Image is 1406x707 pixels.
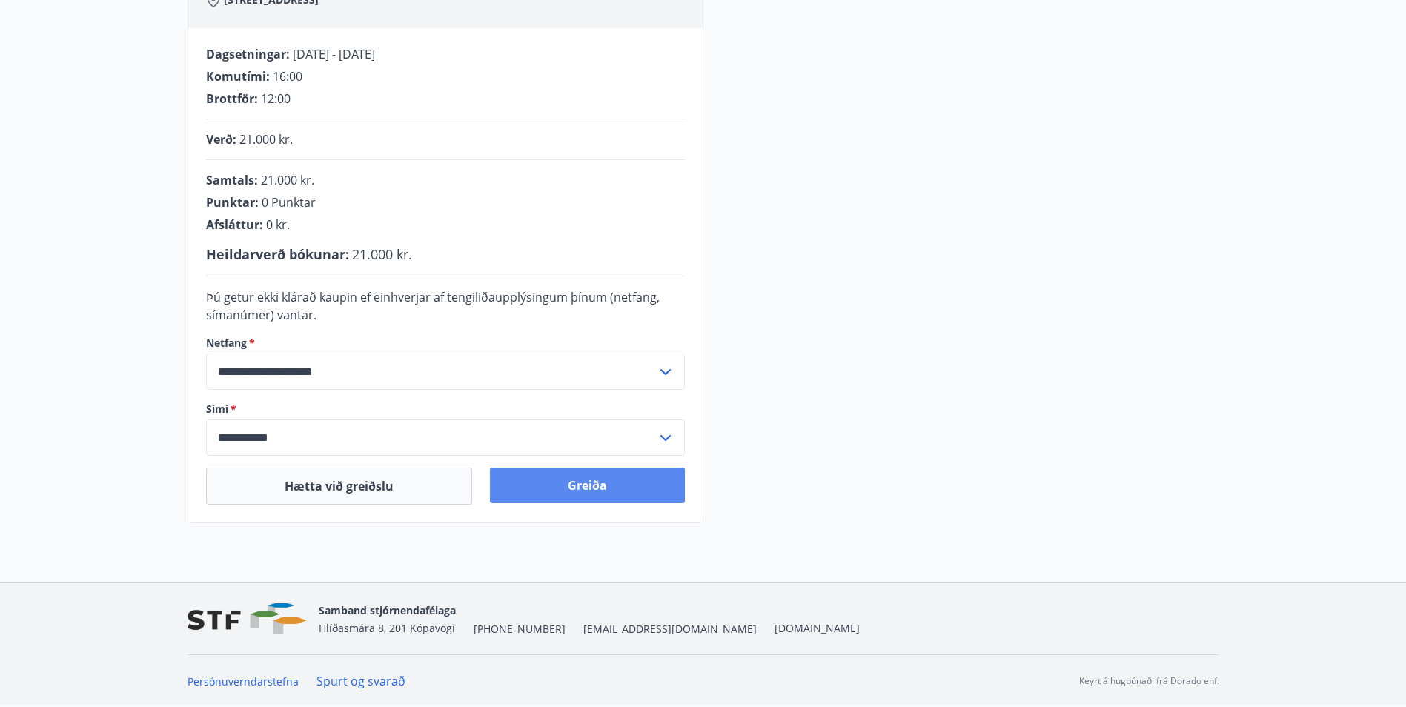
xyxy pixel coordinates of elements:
[206,216,263,233] span: Afsláttur :
[319,603,456,617] span: Samband stjórnendafélaga
[262,194,316,210] span: 0 Punktar
[206,402,685,416] label: Sími
[474,622,566,637] span: [PHONE_NUMBER]
[206,90,258,107] span: Brottför :
[239,131,293,147] span: 21.000 kr.
[316,673,405,689] a: Spurt og svarað
[206,336,685,351] label: Netfang
[319,621,455,635] span: Hlíðasmára 8, 201 Kópavogi
[206,172,258,188] span: Samtals :
[273,68,302,84] span: 16:00
[352,245,412,263] span: 21.000 kr.
[206,468,472,505] button: Hætta við greiðslu
[583,622,757,637] span: [EMAIL_ADDRESS][DOMAIN_NAME]
[188,674,299,688] a: Persónuverndarstefna
[1079,674,1219,688] p: Keyrt á hugbúnaði frá Dorado ehf.
[206,245,349,263] span: Heildarverð bókunar :
[206,194,259,210] span: Punktar :
[206,68,270,84] span: Komutími :
[188,603,307,635] img: vjCaq2fThgY3EUYqSgpjEiBg6WP39ov69hlhuPVN.png
[261,90,291,107] span: 12:00
[293,46,375,62] span: [DATE] - [DATE]
[206,46,290,62] span: Dagsetningar :
[490,468,685,503] button: Greiða
[266,216,290,233] span: 0 kr.
[775,621,860,635] a: [DOMAIN_NAME]
[206,131,236,147] span: Verð :
[261,172,314,188] span: 21.000 kr.
[206,289,660,323] span: Þú getur ekki klárað kaupin ef einhverjar af tengiliðaupplýsingum þínum (netfang, símanúmer) vantar.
